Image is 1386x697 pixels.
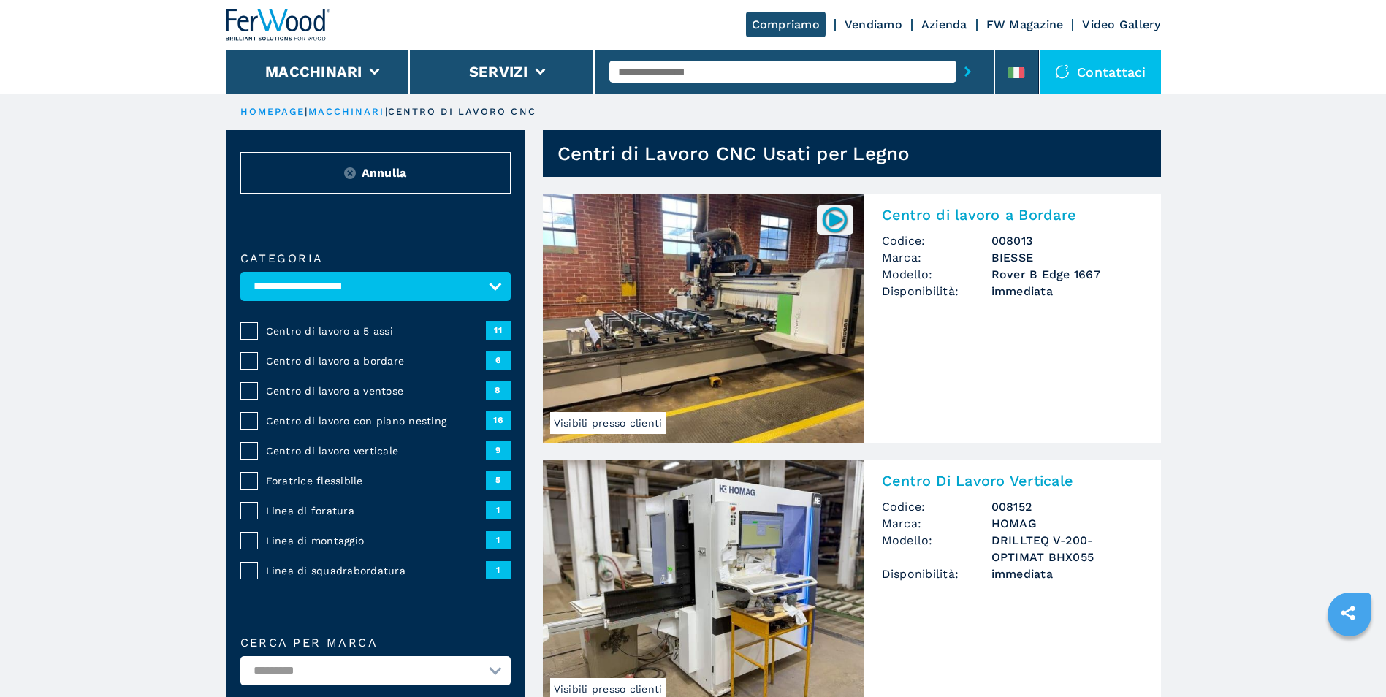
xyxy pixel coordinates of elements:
[1324,631,1375,686] iframe: Chat
[240,106,305,117] a: HOMEPAGE
[921,18,967,31] a: Azienda
[746,12,826,37] a: Compriamo
[240,637,511,649] label: Cerca per marca
[882,266,991,283] span: Modello:
[362,164,407,181] span: Annulla
[1055,64,1070,79] img: Contattaci
[1330,595,1366,631] a: sharethis
[956,55,979,88] button: submit-button
[486,501,511,519] span: 1
[486,351,511,369] span: 6
[266,354,486,368] span: Centro di lavoro a bordare
[266,443,486,458] span: Centro di lavoro verticale
[266,503,486,518] span: Linea di foratura
[543,194,1161,443] a: Centro di lavoro a Bordare BIESSE Rover B Edge 1667Visibili presso clienti008013Centro di lavoro ...
[486,381,511,399] span: 8
[557,142,910,165] h1: Centri di Lavoro CNC Usati per Legno
[991,283,1143,300] span: immediata
[882,515,991,532] span: Marca:
[308,106,385,117] a: macchinari
[486,321,511,339] span: 11
[991,515,1143,532] h3: HOMAG
[226,9,331,41] img: Ferwood
[266,563,486,578] span: Linea di squadrabordatura
[388,105,536,118] p: centro di lavoro cnc
[991,266,1143,283] h3: Rover B Edge 1667
[991,532,1143,565] h3: DRILLTEQ V-200-OPTIMAT BHX055
[882,232,991,249] span: Codice:
[486,561,511,579] span: 1
[882,249,991,266] span: Marca:
[266,384,486,398] span: Centro di lavoro a ventose
[266,533,486,548] span: Linea di montaggio
[882,565,991,582] span: Disponibilità:
[1040,50,1161,94] div: Contattaci
[266,473,486,488] span: Foratrice flessibile
[486,531,511,549] span: 1
[991,232,1143,249] h3: 008013
[486,441,511,459] span: 9
[469,63,528,80] button: Servizi
[385,106,388,117] span: |
[882,472,1143,490] h2: Centro Di Lavoro Verticale
[550,412,666,434] span: Visibili presso clienti
[882,498,991,515] span: Codice:
[991,498,1143,515] h3: 008152
[305,106,308,117] span: |
[1082,18,1160,31] a: Video Gallery
[265,63,362,80] button: Macchinari
[486,471,511,489] span: 5
[240,152,511,194] button: ResetAnnulla
[266,414,486,428] span: Centro di lavoro con piano nesting
[991,249,1143,266] h3: BIESSE
[882,532,991,565] span: Modello:
[882,283,991,300] span: Disponibilità:
[882,206,1143,224] h2: Centro di lavoro a Bordare
[820,205,849,234] img: 008013
[543,194,864,443] img: Centro di lavoro a Bordare BIESSE Rover B Edge 1667
[991,565,1143,582] span: immediata
[486,411,511,429] span: 16
[986,18,1064,31] a: FW Magazine
[344,167,356,179] img: Reset
[845,18,902,31] a: Vendiamo
[240,253,511,264] label: Categoria
[266,324,486,338] span: Centro di lavoro a 5 assi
